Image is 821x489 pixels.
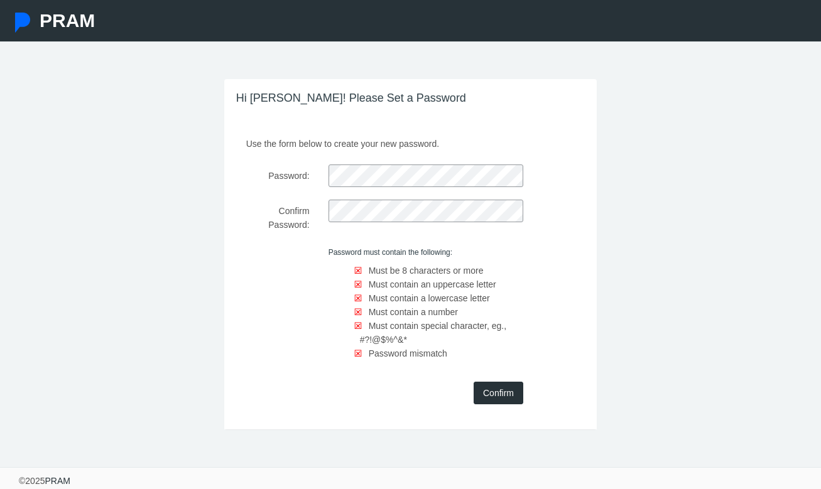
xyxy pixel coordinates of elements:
[369,348,447,358] span: Password mismatch
[369,293,490,303] span: Must contain a lowercase letter
[369,279,496,289] span: Must contain an uppercase letter
[13,13,33,33] img: Pram Partner
[360,321,506,345] span: Must contain special character, eg., #?!@$%^&*
[19,474,70,488] div: © 2025
[474,382,523,404] input: Confirm
[227,164,319,187] label: Password:
[45,476,70,486] a: PRAM
[369,307,458,317] span: Must contain a number
[40,10,95,31] span: PRAM
[224,79,597,118] h3: Hi [PERSON_NAME]! Please Set a Password
[329,248,523,257] h6: Password must contain the following:
[369,266,484,276] span: Must be 8 characters or more
[237,132,585,151] p: Use the form below to create your new password.
[227,200,319,235] label: Confirm Password:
